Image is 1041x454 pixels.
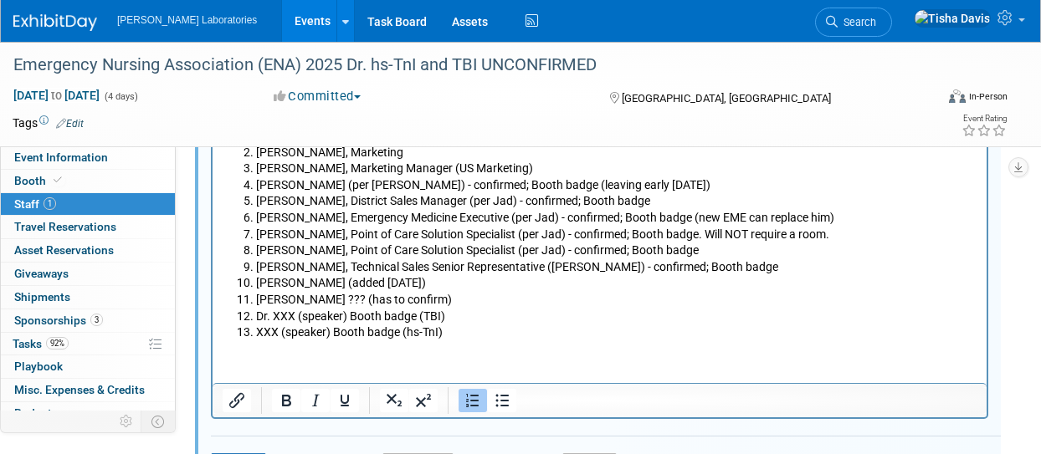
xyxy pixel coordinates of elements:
[14,290,70,304] span: Shipments
[268,88,367,105] button: Committed
[1,309,175,332] a: Sponsorships3
[13,115,84,131] td: Tags
[141,411,176,432] td: Toggle Event Tabs
[301,389,330,412] button: Italic
[1,355,175,378] a: Playbook
[13,14,97,31] img: ExhibitDay
[117,14,257,26] span: [PERSON_NAME] Laboratories
[331,389,359,412] button: Underline
[213,121,987,383] iframe: Rich Text Area
[14,220,116,233] span: Travel Reservations
[272,389,300,412] button: Bold
[1,170,175,192] a: Booth
[14,314,103,327] span: Sponsorships
[13,337,69,350] span: Tasks
[13,88,100,103] span: [DATE] [DATE]
[1,286,175,309] a: Shipments
[838,16,876,28] span: Search
[56,118,84,130] a: Edit
[380,389,408,412] button: Subscript
[1,402,175,425] a: Budget
[949,89,966,103] img: Format-Inperson.png
[968,90,1008,103] div: In-Person
[14,383,145,396] span: Misc. Expenses & Credits
[14,150,108,164] span: Event Information
[1,333,175,355] a: Tasks92%
[1,146,175,169] a: Event Information
[409,389,438,412] button: Superscript
[8,50,922,80] div: Emergency Nursing Association (ENA) 2025 Dr. hs-TnI and TBI UNCONFIRMED
[1,379,175,401] a: Misc. Expenses & Credits
[962,115,1007,123] div: Event Rating
[103,91,138,102] span: (4 days)
[14,406,52,420] span: Budget
[1,216,175,238] a: Travel Reservations
[14,243,114,257] span: Asset Reservations
[44,197,56,210] span: 1
[914,9,991,28] img: Tisha Davis
[622,92,831,105] span: [GEOGRAPHIC_DATA], [GEOGRAPHIC_DATA]
[459,389,487,412] button: Numbered list
[46,337,69,349] span: 92%
[112,411,141,432] td: Personalize Event Tab Strip
[1,239,175,262] a: Asset Reservations
[49,89,64,102] span: to
[54,176,62,185] i: Booth reservation complete
[1,193,175,216] a: Staff1
[14,174,65,187] span: Booth
[14,197,56,211] span: Staff
[488,389,516,412] button: Bullet list
[14,360,63,373] span: Playbook
[14,267,69,280] span: Giveaways
[815,8,892,37] a: Search
[223,389,251,412] button: Insert/edit link
[90,314,103,326] span: 3
[1,263,175,285] a: Giveaways
[863,87,1008,112] div: Event Format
